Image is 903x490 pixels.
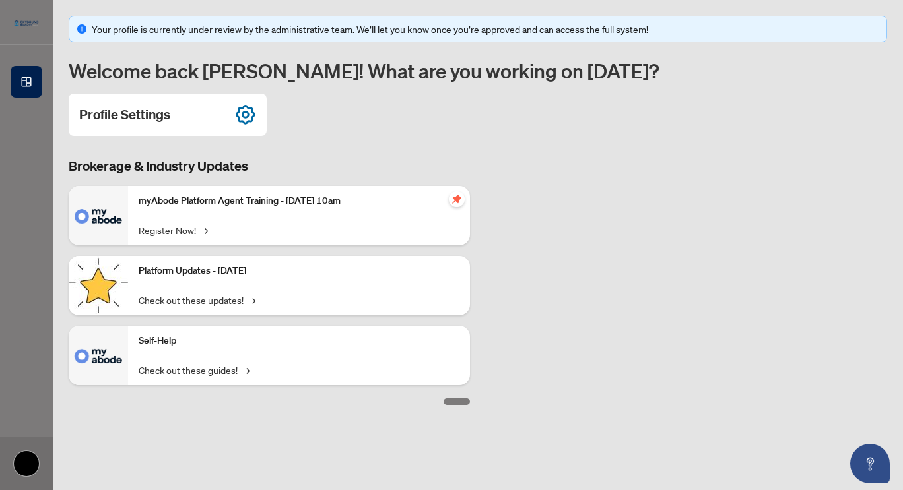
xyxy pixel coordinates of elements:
[77,24,86,34] span: info-circle
[69,157,470,175] h3: Brokerage & Industry Updates
[69,326,128,385] img: Self-Help
[14,451,39,476] img: Profile Icon
[11,16,42,30] img: logo
[449,191,465,207] span: pushpin
[139,194,459,208] p: myAbode Platform Agent Training - [DATE] 10am
[139,223,208,237] a: Register Now!→
[139,293,255,307] a: Check out these updates!→
[249,293,255,307] span: →
[69,58,887,83] h1: Welcome back [PERSON_NAME]! What are you working on [DATE]?
[139,334,459,348] p: Self-Help
[69,186,128,245] img: myAbode Platform Agent Training - October 1, 2025 @ 10am
[92,22,879,36] div: Your profile is currently under review by the administrative team. We’ll let you know once you’re...
[201,223,208,237] span: →
[850,444,890,483] button: Open asap
[79,106,170,124] h2: Profile Settings
[69,256,128,315] img: Platform Updates - September 16, 2025
[139,264,459,278] p: Platform Updates - [DATE]
[139,363,250,377] a: Check out these guides!→
[243,363,250,377] span: →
